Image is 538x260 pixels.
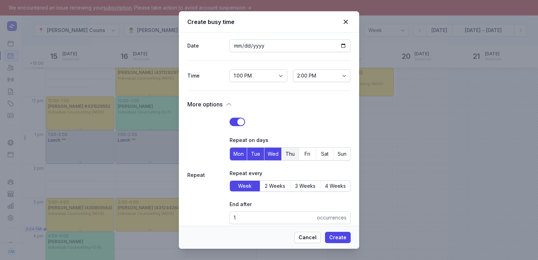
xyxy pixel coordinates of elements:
div: Repeat [187,171,224,179]
span: Wed [264,149,281,159]
span: Mon [230,149,247,159]
span: 2 Weeks [265,182,285,190]
span: More options [187,99,223,109]
span: Sat [316,149,333,159]
input: Date [230,39,351,52]
button: Sat [316,148,333,160]
span: Tue [247,149,264,159]
span: Cancel [299,233,317,242]
button: Tue [247,148,264,160]
button: Thu [282,148,299,160]
span: Fri [299,149,316,159]
button: Mon [230,148,247,160]
span: Create [329,233,346,242]
span: 4 Weeks [325,182,346,190]
button: Fri [299,148,316,160]
button: Wed [264,148,281,160]
button: Week [230,181,260,191]
div: Time [187,72,224,80]
span: 3 Weeks [295,182,315,190]
button: Create [325,232,351,243]
div: Create busy time [187,18,341,26]
span: Sun [333,149,350,159]
button: 3 Weeks [290,181,320,191]
button: Cancel [294,232,321,243]
div: Date [187,42,224,50]
div: Repeat on days [230,136,351,144]
button: 2 Weeks [260,181,290,191]
div: Repeat every [230,169,351,178]
span: Week [238,182,252,190]
div: End after [230,200,351,209]
button: 4 Weeks [320,181,350,191]
span: Thu [282,149,299,159]
button: Sun [333,148,350,160]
